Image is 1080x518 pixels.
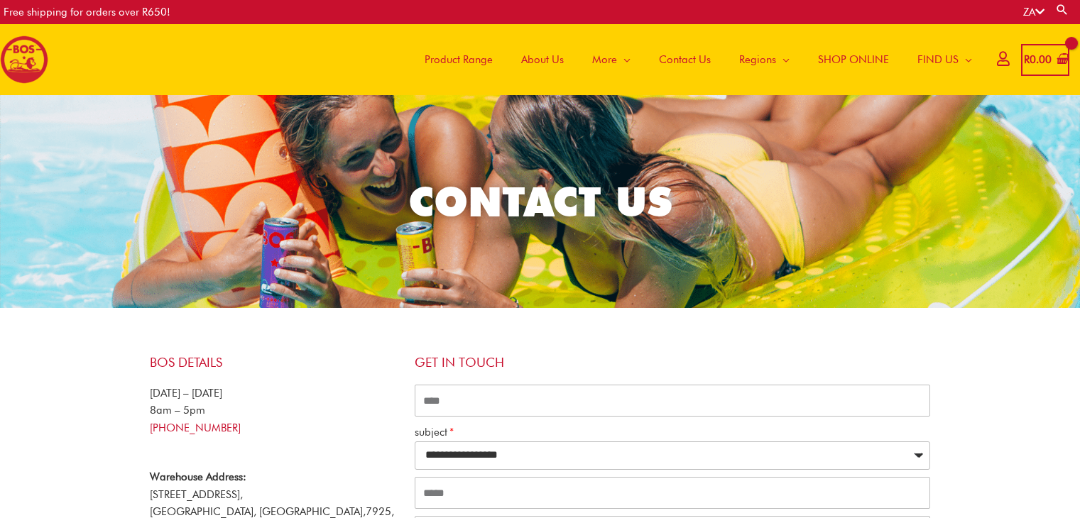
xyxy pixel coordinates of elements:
[143,175,937,228] h2: CONTACT US
[415,424,454,441] label: subject
[659,38,711,81] span: Contact Us
[739,38,776,81] span: Regions
[917,38,959,81] span: FIND US
[592,38,617,81] span: More
[1023,6,1044,18] a: ZA
[645,24,725,95] a: Contact Us
[150,470,246,483] strong: Warehouse Address:
[410,24,507,95] a: Product Range
[804,24,903,95] a: SHOP ONLINE
[818,38,889,81] span: SHOP ONLINE
[400,24,986,95] nav: Site Navigation
[578,24,645,95] a: More
[150,505,366,518] span: [GEOGRAPHIC_DATA], [GEOGRAPHIC_DATA],
[1024,53,1030,66] span: R
[150,387,222,399] span: [DATE] – [DATE]
[150,404,205,417] span: 8am – 5pm
[150,355,400,370] h4: BOS Details
[425,38,493,81] span: Product Range
[150,421,241,434] a: [PHONE_NUMBER]
[725,24,804,95] a: Regions
[521,38,564,81] span: About Us
[1024,53,1052,66] bdi: 0.00
[415,355,931,370] h4: Get in touch
[150,488,243,501] span: [STREET_ADDRESS],
[1055,3,1069,16] a: Search button
[1021,44,1069,76] a: View Shopping Cart, empty
[507,24,578,95] a: About Us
